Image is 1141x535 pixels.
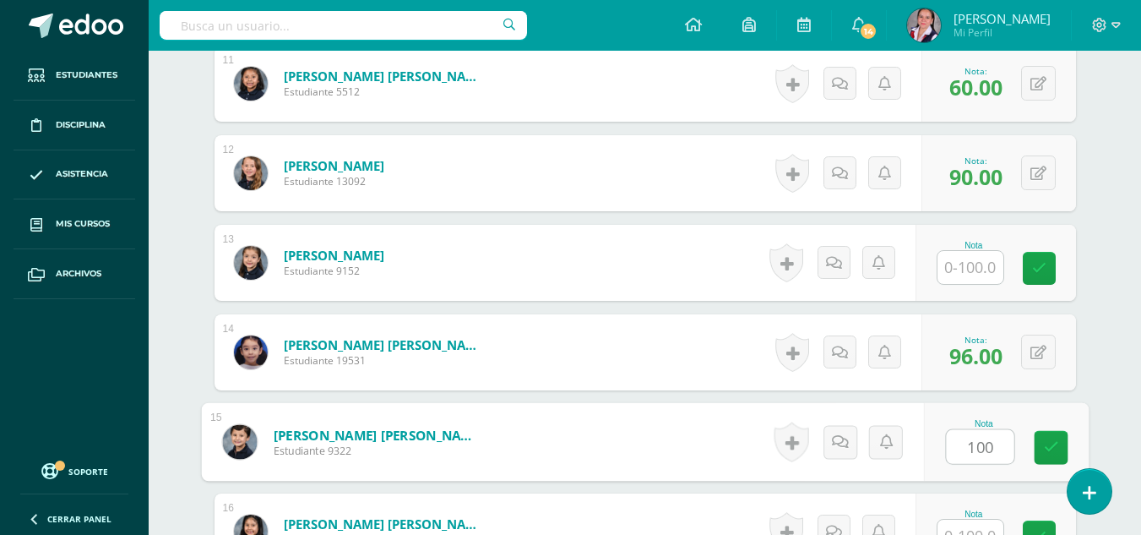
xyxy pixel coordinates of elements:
a: Asistencia [14,150,135,200]
div: Nota [937,241,1011,250]
span: Cerrar panel [47,513,111,525]
span: 60.00 [949,73,1002,101]
img: 3c434acabb3e2d62a7ebb8fda2b2a242.png [234,156,268,190]
img: ee46e76169e1a311dfa2b0ce2d39e1b5.png [222,424,257,459]
input: 0-100.0 [937,251,1003,284]
a: Disciplina [14,101,135,150]
a: [PERSON_NAME] [284,157,384,174]
a: [PERSON_NAME] [PERSON_NAME] [284,516,486,532]
span: 90.00 [949,162,1002,191]
span: Mis cursos [56,217,110,231]
input: 0-100.0 [946,430,1013,464]
a: Mis cursos [14,199,135,249]
span: [PERSON_NAME] [954,10,1051,27]
div: Nota: [949,65,1002,77]
span: Mi Perfil [954,25,1051,40]
img: c7ef9ba98da9b5fa8a607aaa46cf2928.png [234,67,268,101]
span: Disciplina [56,118,106,132]
span: Archivos [56,267,101,281]
div: Nota [945,419,1022,429]
input: Busca un usuario... [160,11,527,40]
span: Estudiante 5512 [284,85,486,99]
span: 14 [859,22,877,41]
div: Nota: [949,334,1002,346]
a: [PERSON_NAME] [284,247,384,264]
img: 833efbe95fd98a54e494e500bd53c58c.png [234,246,268,280]
div: Nota [937,510,1011,519]
a: [PERSON_NAME] [PERSON_NAME] [273,426,481,444]
img: 74392dec310a0e21026bb6588cd9643a.png [234,336,268,369]
a: Estudiantes [14,51,135,101]
a: [PERSON_NAME] [PERSON_NAME] [284,336,486,353]
span: Estudiante 19531 [284,353,486,368]
span: Estudiante 13092 [284,174,384,188]
img: c2f722f83b2fd9b087aa4785765f22dc.png [907,8,941,42]
span: Estudiante 9152 [284,264,384,278]
span: Soporte [68,466,108,478]
span: 96.00 [949,341,1002,370]
a: Soporte [20,459,128,482]
span: Estudiante 9322 [273,444,481,459]
a: Archivos [14,249,135,299]
span: Asistencia [56,167,108,181]
a: [PERSON_NAME] [PERSON_NAME] [284,68,486,85]
span: Estudiantes [56,68,117,82]
div: Nota: [949,155,1002,167]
